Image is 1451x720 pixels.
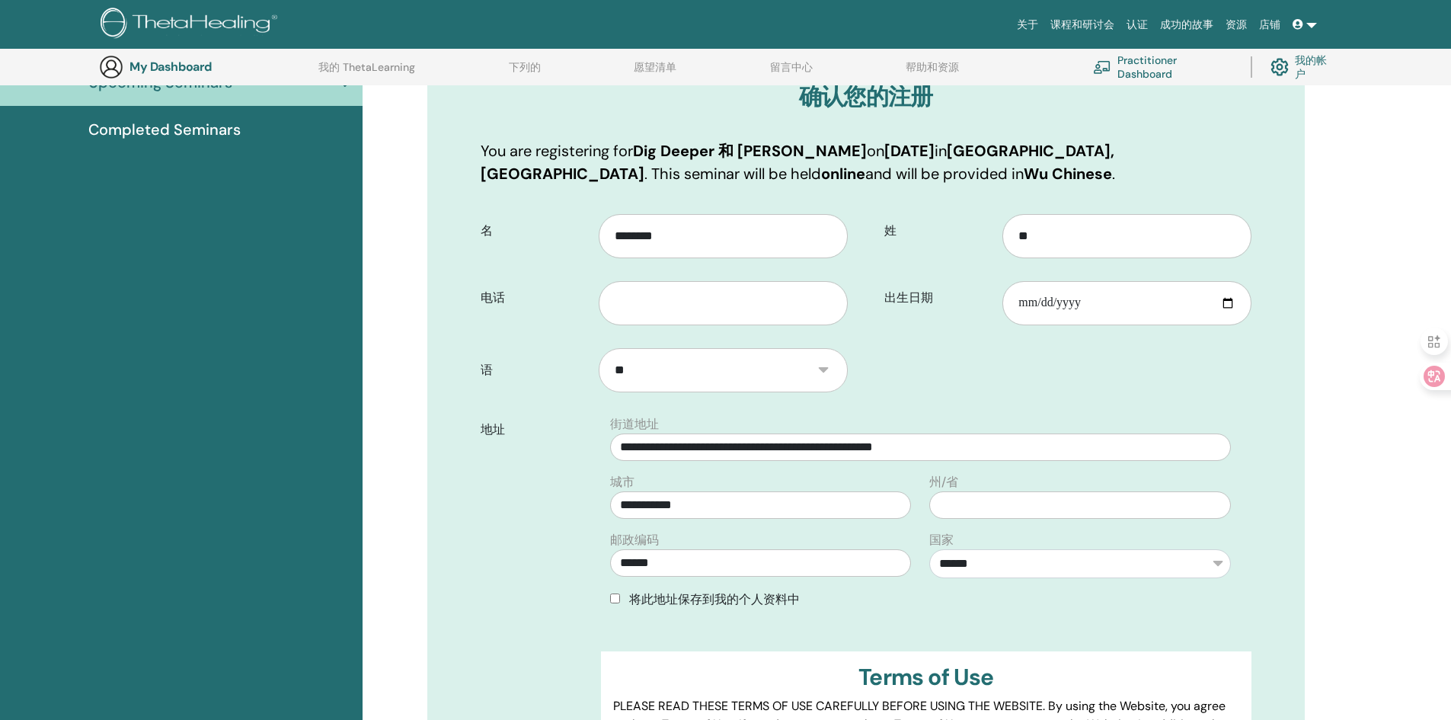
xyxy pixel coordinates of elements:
[469,415,602,444] label: 地址
[610,473,634,491] label: 城市
[1011,11,1044,39] a: 关于
[610,415,659,434] label: 街道地址
[101,8,283,42] img: logo.png
[873,216,1003,245] label: 姓
[469,283,599,312] label: 电话
[1219,11,1253,39] a: 资源
[610,531,659,549] label: 邮政编码
[481,139,1251,185] p: You are registering for on in . This seminar will be held and will be provided in .
[481,141,1114,184] b: [GEOGRAPHIC_DATA], [GEOGRAPHIC_DATA]
[613,664,1238,691] h3: Terms of Use
[1253,11,1286,39] a: 店铺
[469,356,599,385] label: 语
[1093,60,1111,74] img: chalkboard-teacher.svg
[629,591,800,607] span: 将此地址保存到我的个人资料中
[770,61,813,85] a: 留言中心
[1270,54,1289,80] img: cog.svg
[509,61,541,85] a: 下列的
[469,216,599,245] label: 名
[1154,11,1219,39] a: 成功的故事
[929,531,954,549] label: 国家
[906,61,959,85] a: 帮助和资源
[1093,50,1232,84] a: Practitioner Dashboard
[633,141,867,161] b: Dig Deeper 和 [PERSON_NAME]
[481,83,1251,110] h3: 确认您的注册
[99,55,123,79] img: generic-user-icon.jpg
[821,164,865,184] b: online
[929,473,958,491] label: 州/省
[634,61,676,85] a: 愿望清单
[873,283,1003,312] label: 出生日期
[884,141,935,161] b: [DATE]
[1270,50,1337,84] a: 我的帐户
[129,59,282,74] h3: My Dashboard
[1120,11,1154,39] a: 认证
[88,118,241,141] span: Completed Seminars
[1024,164,1112,184] b: Wu Chinese
[1044,11,1120,39] a: 课程和研讨会
[318,61,415,85] a: 我的 ThetaLearning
